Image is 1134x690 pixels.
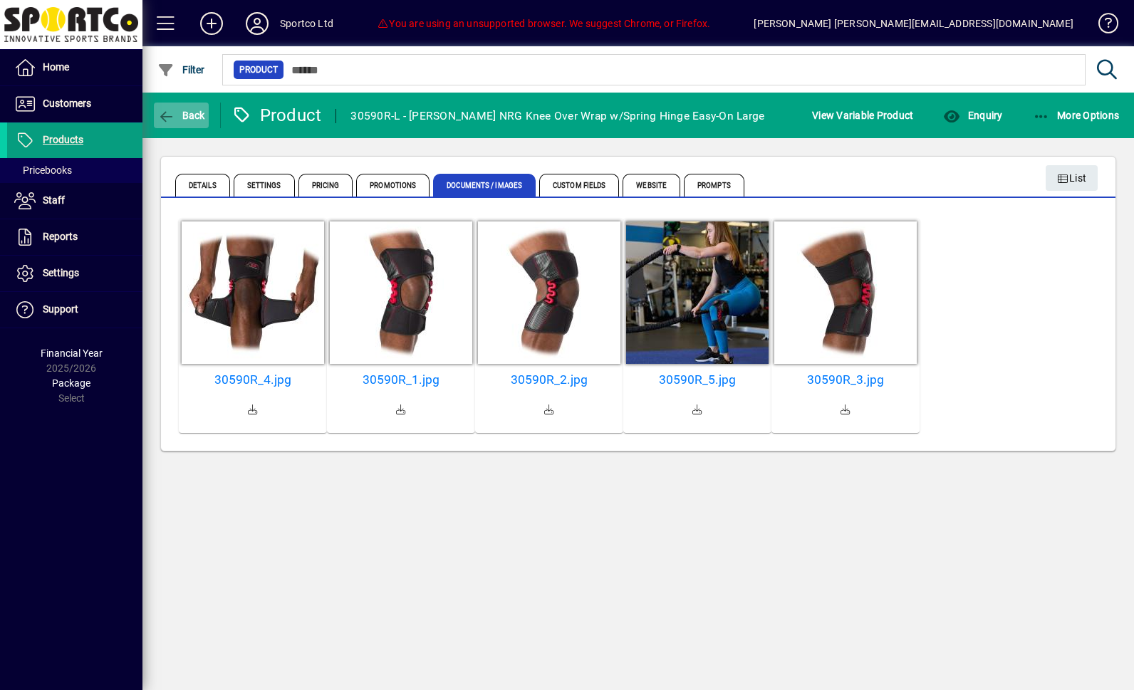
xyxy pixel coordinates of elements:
span: Products [43,134,83,145]
span: Pricing [298,174,353,197]
a: Support [7,292,142,328]
span: Documents / Images [433,174,536,197]
span: Enquiry [943,110,1002,121]
a: Settings [7,256,142,291]
span: You are using an unsupported browser. We suggest Chrome, or Firefox. [377,18,710,29]
button: List [1046,165,1098,191]
a: Download [236,393,270,427]
a: Download [384,393,418,427]
span: Settings [43,267,79,278]
div: 30590R-L - [PERSON_NAME] NRG Knee Over Wrap w/Spring Hinge Easy-On Large [350,105,764,127]
span: Filter [157,64,205,75]
span: Website [623,174,680,197]
span: Promotions [356,174,430,197]
button: Back [154,103,209,128]
button: More Options [1029,103,1123,128]
a: 30590R_3.jpg [777,372,914,387]
span: Financial Year [41,347,103,359]
span: Customers [43,98,91,109]
span: Pricebooks [14,164,72,176]
a: Download [680,393,714,427]
a: Home [7,50,142,85]
a: Download [828,393,863,427]
a: 30590R_2.jpg [481,372,618,387]
app-page-header-button: Back [142,103,221,128]
span: Staff [43,194,65,206]
span: Package [52,377,90,389]
div: Sportco Ltd [280,12,333,35]
button: Filter [154,57,209,83]
a: Download [532,393,566,427]
button: Profile [234,11,280,36]
button: Enquiry [940,103,1006,128]
button: View Variable Product [808,103,917,128]
span: Settings [234,174,295,197]
a: Knowledge Base [1088,3,1116,49]
a: 30590R_1.jpg [333,372,469,387]
span: Product [239,63,278,77]
a: Pricebooks [7,158,142,182]
span: View Variable Product [812,104,913,127]
span: Custom Fields [539,174,619,197]
span: More Options [1033,110,1120,121]
a: 30590R_5.jpg [629,372,766,387]
span: Reports [43,231,78,242]
div: [PERSON_NAME] [PERSON_NAME][EMAIL_ADDRESS][DOMAIN_NAME] [754,12,1073,35]
a: Staff [7,183,142,219]
span: Support [43,303,78,315]
a: 30590R_4.jpg [184,372,321,387]
span: Home [43,61,69,73]
span: Prompts [684,174,744,197]
span: Back [157,110,205,121]
span: Details [175,174,230,197]
span: List [1057,167,1087,190]
div: Product [232,104,322,127]
a: Customers [7,86,142,122]
a: Reports [7,219,142,255]
button: Add [189,11,234,36]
